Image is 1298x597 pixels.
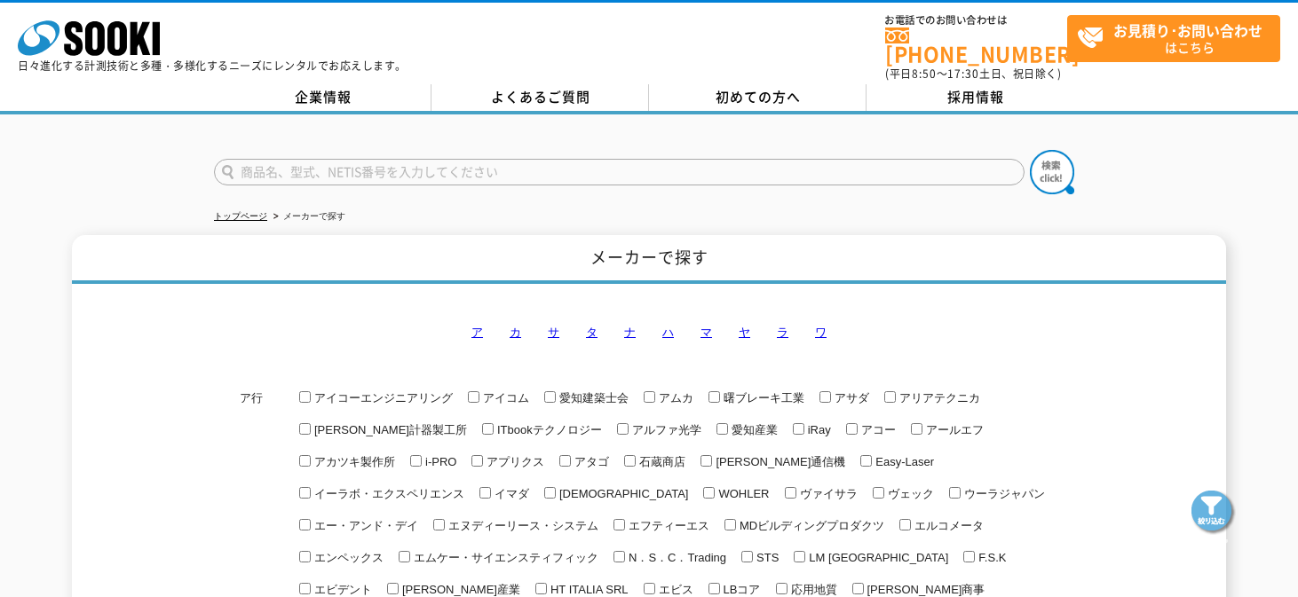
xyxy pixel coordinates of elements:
span: N．S．C．Trading [625,551,726,564]
input: ヴェック [873,487,884,499]
input: アールエフ [911,423,922,435]
input: ヴァイサラ [785,487,796,499]
input: 商品名、型式、NETIS番号を入力してください [214,159,1025,185]
input: N．S．C．Trading [613,551,625,562]
span: アイコム [479,391,529,405]
input: [PERSON_NAME]産業 [387,583,399,594]
span: アタゴ [571,455,609,468]
a: よくあるご質問 [431,84,649,111]
input: 曙ブレーキ工業 [708,391,720,403]
span: iRay [804,423,831,436]
span: 応用地質 [788,583,837,596]
input: LBコア [708,583,720,594]
input: 愛知建築士会 [544,391,556,403]
input: [PERSON_NAME]通信機 [700,455,712,467]
input: [DEMOGRAPHIC_DATA] [544,487,556,499]
input: エフティーエス [613,519,625,530]
input: 愛知産業 [716,423,728,435]
span: アカツキ製作所 [311,455,395,468]
span: アールエフ [922,423,984,436]
span: 17:30 [947,66,979,82]
input: F.S.K [963,551,975,562]
img: btn_search.png [1030,150,1074,194]
input: アサダ [819,391,831,403]
input: エビス [644,583,655,594]
span: [PERSON_NAME]商事 [864,583,985,596]
span: イーラボ・エクスペリエンス [311,487,464,500]
a: ヤ [739,326,750,339]
a: ア [471,326,483,339]
p: 日々進化する計測技術と多種・多様化するニーズにレンタルでお応えします。 [18,60,407,71]
a: ワ [815,326,827,339]
input: エルコメータ [899,519,911,530]
span: エヌディーリース・システム [445,519,598,532]
span: 愛知産業 [728,423,778,436]
input: LM [GEOGRAPHIC_DATA] [794,551,805,562]
span: (平日 ～ 土日、祝日除く) [885,66,1061,82]
span: i-PRO [422,455,456,468]
span: エフティーエス [625,519,709,532]
span: エルコメータ [911,519,984,532]
input: 石蔵商店 [624,455,636,467]
input: WOHLER [703,487,715,499]
a: 初めての方へ [649,84,867,111]
a: 企業情報 [214,84,431,111]
span: イマダ [491,487,529,500]
span: LM [GEOGRAPHIC_DATA] [805,551,948,564]
input: ITbookテクノロジー [482,423,494,435]
input: アタゴ [559,455,571,467]
span: アリアテクニカ [896,391,980,405]
span: エビデント [311,583,372,596]
input: アリアテクニカ [884,391,896,403]
span: エビス [655,583,693,596]
h1: メーカーで探す [72,235,1226,284]
input: i-PRO [410,455,422,467]
span: はこちら [1077,16,1279,60]
span: F.S.K [975,551,1006,564]
span: ウーラジャパン [961,487,1045,500]
img: btn_search_fixed.png [1191,491,1236,535]
input: ウーラジャパン [949,487,961,499]
span: ヴェック [884,487,934,500]
span: 愛知建築士会 [556,391,629,405]
span: 8:50 [912,66,937,82]
a: ハ [662,326,674,339]
span: HT ITALIA SRL [547,583,629,596]
input: アカツキ製作所 [299,455,311,467]
a: サ [548,326,559,339]
span: エー・アンド・デイ [311,519,418,532]
span: アコー [858,423,896,436]
span: Easy-Laser [872,455,934,468]
span: お電話でのお問い合わせは [885,15,1067,26]
input: イマダ [479,487,491,499]
input: アルファ光学 [617,423,629,435]
span: ヴァイサラ [796,487,858,500]
input: エヌディーリース・システム [433,519,445,530]
input: Easy-Laser [860,455,872,467]
input: エムケー・サイエンスティフィック [399,551,410,562]
input: アイコム [468,391,479,403]
span: エンペックス [311,551,384,564]
input: 応用地質 [776,583,788,594]
input: アムカ [644,391,655,403]
input: [PERSON_NAME]計器製工所 [299,423,311,435]
span: エムケー・サイエンスティフィック [410,551,598,564]
strong: お見積り･お問い合わせ [1113,20,1262,41]
span: MDビルディングプロダクツ [736,519,884,532]
input: エー・アンド・デイ [299,519,311,530]
input: iRay [793,423,804,435]
span: アムカ [655,391,693,405]
input: STS [741,551,753,562]
li: メーカーで探す [270,208,345,226]
input: [PERSON_NAME]商事 [852,583,864,594]
span: アイコーエンジニアリング [311,391,453,405]
a: ナ [624,326,636,339]
span: LBコア [720,583,761,596]
input: エビデント [299,583,311,594]
span: WOHLER [715,487,769,500]
span: アプリクス [483,455,544,468]
span: [PERSON_NAME]通信機 [712,455,845,468]
input: MDビルディングプロダクツ [724,519,736,530]
span: 曙ブレーキ工業 [720,391,804,405]
a: カ [510,326,521,339]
